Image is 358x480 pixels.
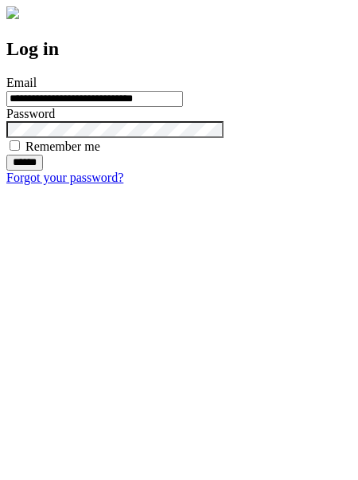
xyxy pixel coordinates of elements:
[6,107,55,120] label: Password
[6,171,123,184] a: Forgot your password?
[6,38,352,60] h2: Log in
[6,76,37,89] label: Email
[25,140,100,153] label: Remember me
[6,6,19,19] img: logo-4e3dc11c47720685a147b03b5a06dd966a58ff35d612b21f08c02c0306f2b779.png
